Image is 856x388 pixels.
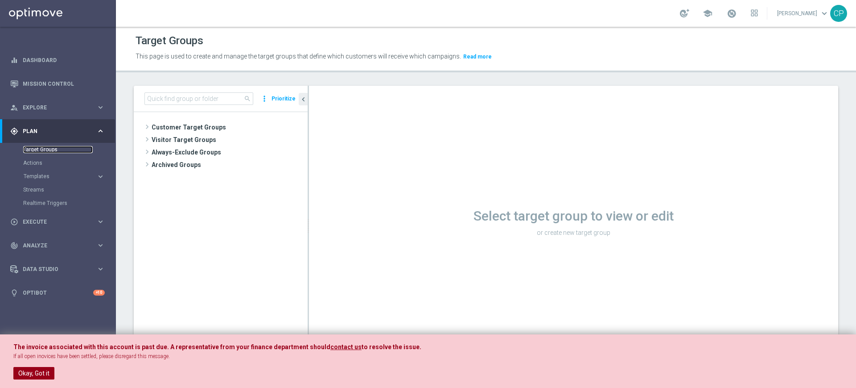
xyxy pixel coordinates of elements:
[10,80,105,88] button: Mission Control
[10,242,96,250] div: Analyze
[23,281,93,305] a: Optibot
[96,265,105,273] i: keyboard_arrow_right
[23,196,115,210] div: Realtime Triggers
[10,127,18,135] i: gps_fixed
[299,93,308,105] button: chevron_left
[13,343,330,350] span: The invoice associated with this account is past due. A representative from your finance departme...
[299,95,308,104] i: chevron_left
[10,289,18,297] i: lightbulb
[136,53,461,60] span: This page is used to create and manage the target groups that define which customers will receive...
[10,266,105,273] button: Data Studio keyboard_arrow_right
[23,173,105,180] button: Templates keyboard_arrow_right
[23,156,115,170] div: Actions
[309,229,838,237] p: or create new target group
[96,127,105,135] i: keyboard_arrow_right
[10,128,105,135] button: gps_fixed Plan keyboard_arrow_right
[24,174,96,179] div: Templates
[13,353,843,360] p: If all open inovices have been settled, please disregard this message.
[24,174,87,179] span: Templates
[10,57,105,64] button: equalizer Dashboard
[96,103,105,112] i: keyboard_arrow_right
[13,367,54,380] button: Okay, Got it
[10,218,96,226] div: Execute
[10,104,105,111] button: person_search Explore keyboard_arrow_right
[96,172,105,181] i: keyboard_arrow_right
[10,242,18,250] i: track_changes
[462,52,493,62] button: Read more
[10,289,105,296] button: lightbulb Optibot +10
[23,183,115,196] div: Streams
[23,170,115,183] div: Templates
[10,242,105,249] button: track_changes Analyze keyboard_arrow_right
[10,218,18,226] i: play_circle_outline
[819,8,829,18] span: keyboard_arrow_down
[23,219,96,225] span: Execute
[10,127,96,135] div: Plan
[10,104,18,112] i: person_search
[362,343,421,350] span: to resolve the issue.
[330,343,362,351] a: contact us
[23,186,93,193] a: Streams
[152,146,308,159] span: Always-Exclude Groups
[144,92,253,105] input: Quick find group or folder
[270,93,297,105] button: Prioritize
[10,265,96,273] div: Data Studio
[23,267,96,272] span: Data Studio
[10,104,96,112] div: Explore
[23,200,93,207] a: Realtime Triggers
[152,159,308,171] span: Archived Groups
[23,129,96,134] span: Plan
[23,243,96,248] span: Analyze
[23,48,105,72] a: Dashboard
[703,8,712,18] span: school
[23,146,93,153] a: Target Groups
[136,34,203,47] h1: Target Groups
[260,92,269,105] i: more_vert
[10,56,18,64] i: equalizer
[10,281,105,305] div: Optibot
[10,48,105,72] div: Dashboard
[152,121,308,134] span: Customer Target Groups
[23,143,115,156] div: Target Groups
[23,72,105,96] a: Mission Control
[96,241,105,250] i: keyboard_arrow_right
[152,134,308,146] span: Visitor Target Groups
[244,95,251,102] span: search
[23,105,96,110] span: Explore
[93,290,105,296] div: +10
[10,72,105,96] div: Mission Control
[830,5,847,22] div: CP
[10,218,105,225] button: play_circle_outline Execute keyboard_arrow_right
[309,208,838,224] h1: Select target group to view or edit
[96,217,105,226] i: keyboard_arrow_right
[23,159,93,167] a: Actions
[776,7,830,20] a: [PERSON_NAME]keyboard_arrow_down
